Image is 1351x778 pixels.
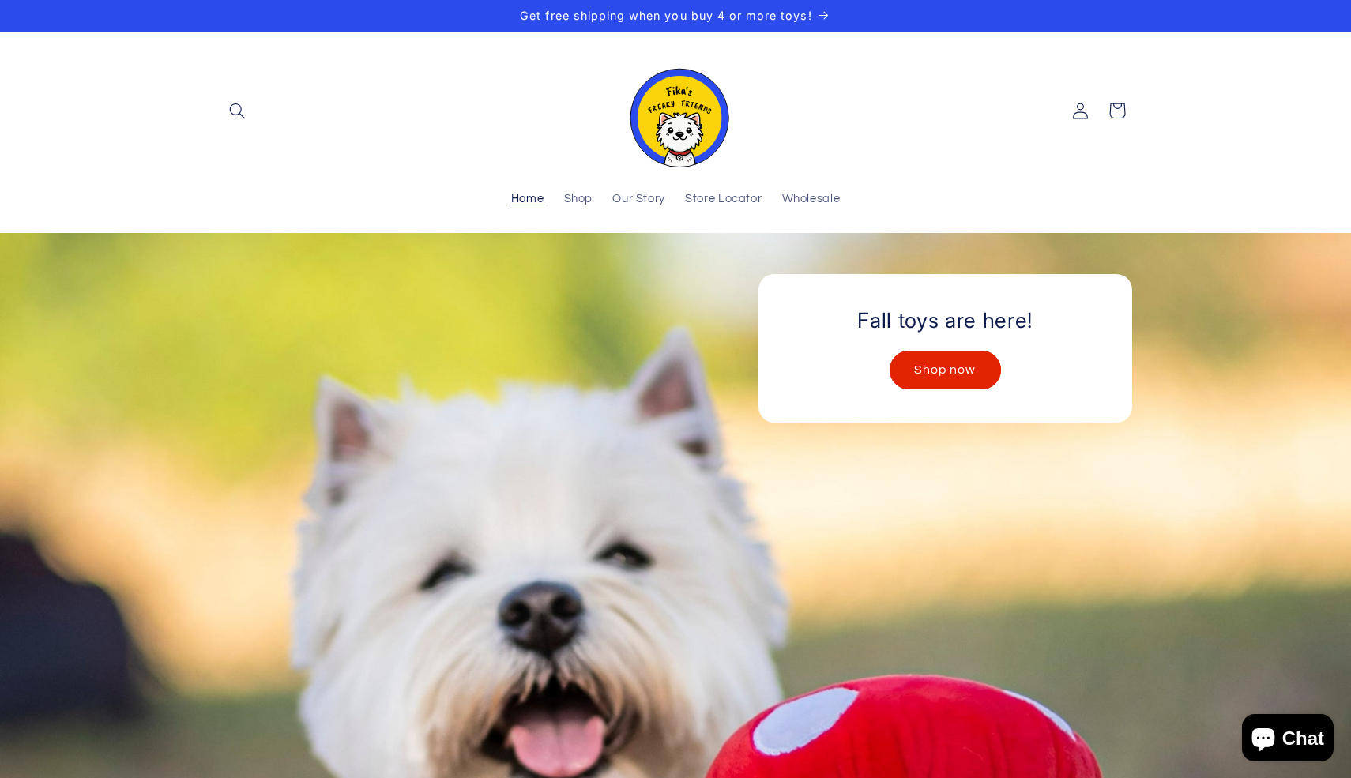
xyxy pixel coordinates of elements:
[501,182,554,217] a: Home
[520,9,811,22] span: Get free shipping when you buy 4 or more toys!
[675,182,772,217] a: Store Locator
[685,192,762,207] span: Store Locator
[890,351,1001,389] a: Shop now
[220,92,256,129] summary: Search
[511,192,544,207] span: Home
[1237,714,1338,765] inbox-online-store-chat: Shopify online store chat
[620,54,731,167] img: Fika's Freaky Friends
[614,48,737,174] a: Fika's Freaky Friends
[564,192,593,207] span: Shop
[857,307,1033,334] h2: Fall toys are here!
[782,192,841,207] span: Wholesale
[603,182,675,217] a: Our Story
[772,182,850,217] a: Wholesale
[554,182,603,217] a: Shop
[612,192,665,207] span: Our Story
